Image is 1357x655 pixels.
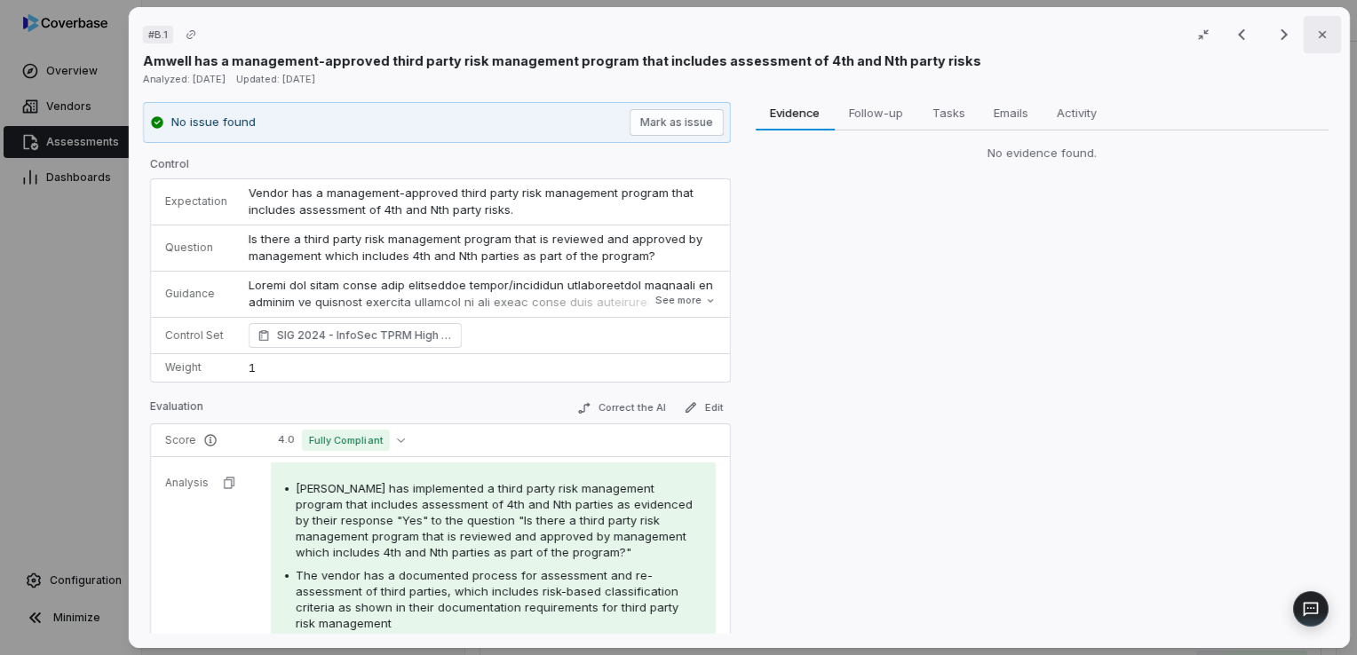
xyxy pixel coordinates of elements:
p: Question [165,241,227,255]
p: Score [165,433,250,447]
p: Loremi dol sitam conse adip elitseddoe tempor/incididun utlaboreetdol magnaali en adminim ve quis... [249,277,716,623]
p: Guidance [165,287,227,301]
button: Next result [1266,24,1302,45]
span: Follow-up [842,101,910,124]
span: Emails [986,101,1035,124]
span: Is there a third party risk management program that is reviewed and approved by management which ... [249,232,706,264]
button: Previous result [1224,24,1259,45]
p: Expectation [165,194,227,209]
span: Analyzed: [DATE] [143,73,226,85]
p: Analysis [165,476,209,490]
button: Edit [676,397,730,418]
p: No issue found [171,114,256,131]
span: Evidence [763,101,827,124]
span: [PERSON_NAME] has implemented a third party risk management program that includes assessment of 4... [296,481,693,559]
span: SIG 2024 - InfoSec TPRM High Framework [277,327,453,344]
div: No evidence found. [755,145,1329,162]
span: The vendor has a documented process for assessment and re-assessment of third parties, which incl... [296,568,678,630]
span: Tasks [925,101,972,124]
button: Mark as issue [629,109,723,136]
button: See more [649,285,720,317]
p: Control Set [165,328,227,343]
p: Control [150,157,731,178]
p: Evaluation [150,399,203,421]
span: Updated: [DATE] [236,73,315,85]
p: Weight [165,360,227,375]
p: Amwell has a management-approved third party risk management program that includes assessment of ... [143,51,981,70]
button: Correct the AI [569,398,672,419]
button: 4.0Fully Compliant [271,430,412,451]
span: Fully Compliant [302,430,390,451]
span: 1 [249,360,256,375]
span: Vendor has a management-approved third party risk management program that includes assessment of ... [249,185,697,217]
button: Copy link [175,19,207,51]
span: # B.1 [148,28,168,42]
span: Activity [1049,101,1103,124]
